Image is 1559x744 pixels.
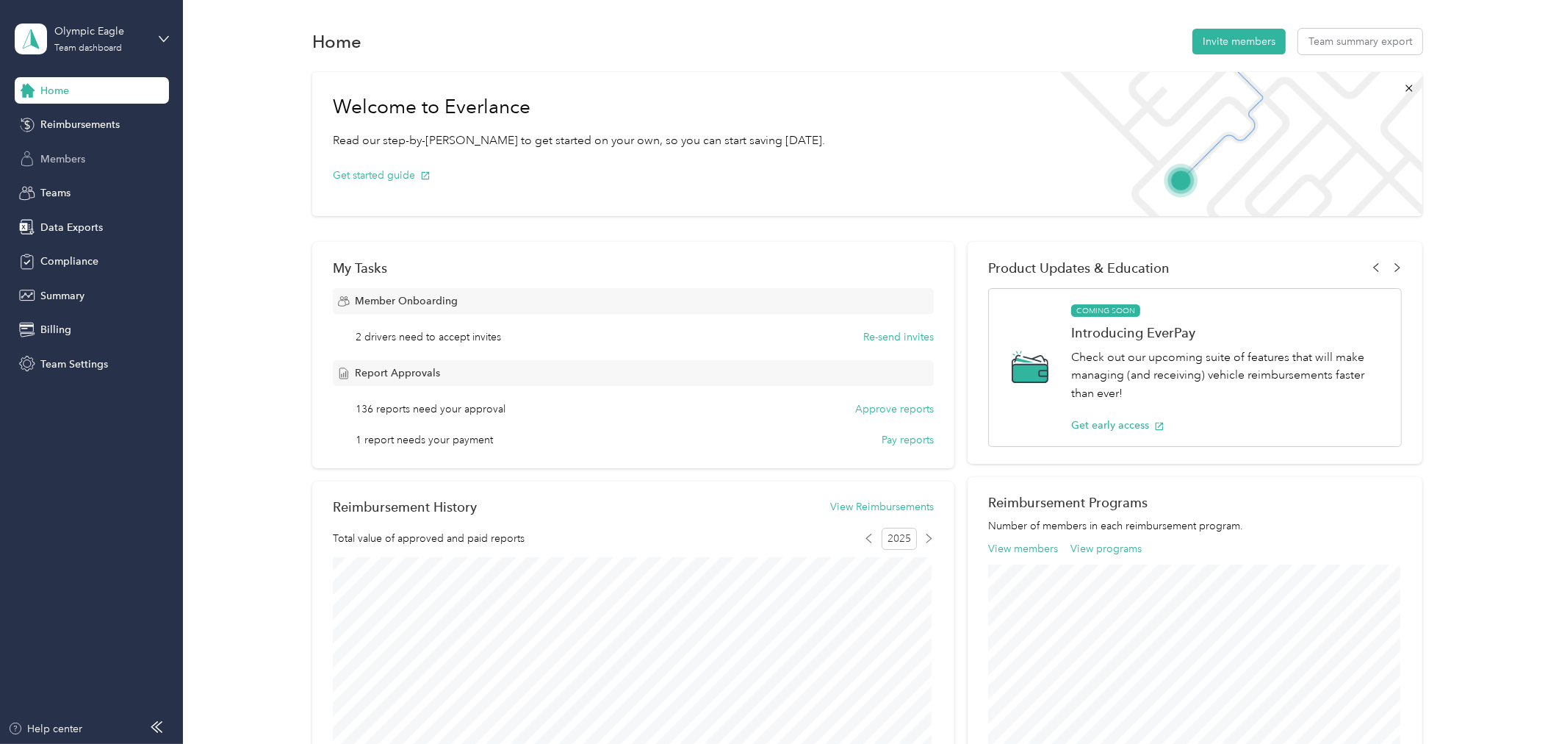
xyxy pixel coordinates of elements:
button: Invite members [1192,29,1286,54]
span: Team Settings [40,357,108,372]
span: Compliance [40,254,98,269]
span: Teams [40,185,71,201]
button: View Reimbursements [830,499,934,515]
span: Product Updates & Education [988,260,1170,276]
div: My Tasks [333,260,934,276]
iframe: Everlance-gr Chat Button Frame [1477,662,1559,744]
span: Members [40,151,85,167]
button: Pay reports [882,432,934,448]
button: Get early access [1071,418,1164,433]
span: 2 drivers need to accept invites [356,329,502,345]
button: View members [988,541,1058,557]
p: Read our step-by-[PERSON_NAME] to get started on your own, so you can start saving [DATE]. [333,132,825,150]
div: Team dashboard [54,44,122,53]
h1: Welcome to Everlance [333,96,825,119]
p: Check out our upcoming suite of features that will make managing (and receiving) vehicle reimburs... [1071,348,1386,403]
span: Billing [40,322,71,337]
span: 2025 [882,528,917,550]
h1: Home [312,34,361,49]
button: Re-send invites [863,329,934,345]
button: Approve reports [855,401,934,417]
h2: Reimbursement Programs [988,495,1403,510]
img: Welcome to everlance [1045,72,1422,216]
button: Team summary export [1298,29,1422,54]
span: Home [40,83,69,99]
button: Get started guide [333,168,431,183]
span: Data Exports [40,220,103,235]
h1: Introducing EverPay [1071,325,1386,340]
span: COMING SOON [1071,304,1140,318]
span: 1 report needs your payment [356,432,494,448]
p: Number of members in each reimbursement program. [988,518,1403,534]
span: Report Approvals [355,365,440,381]
button: View programs [1070,541,1142,557]
span: 136 reports need your approval [356,401,506,417]
span: Total value of approved and paid reports [333,531,525,546]
span: Member Onboarding [355,293,458,309]
div: Olympic Eagle [54,24,146,39]
h2: Reimbursement History [333,499,477,515]
span: Summary [40,288,84,304]
button: Help center [8,721,83,737]
span: Reimbursements [40,117,120,132]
